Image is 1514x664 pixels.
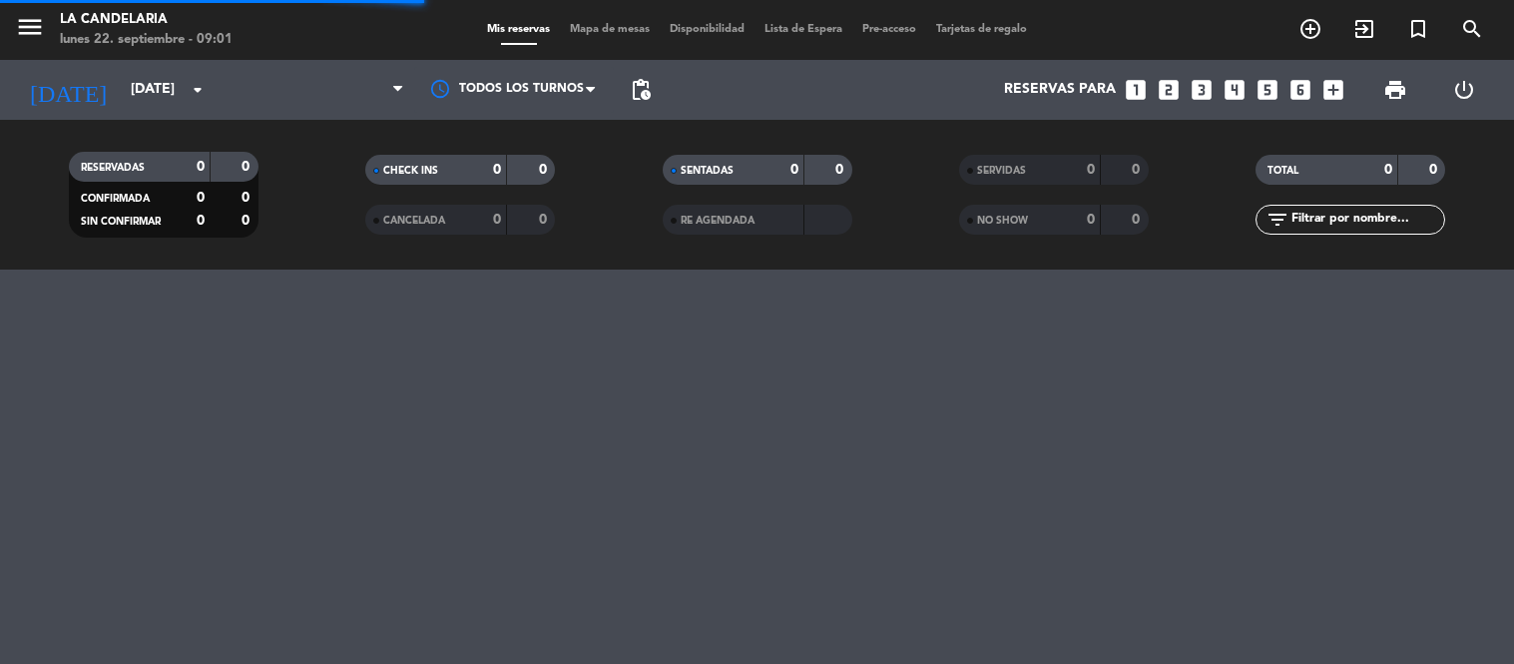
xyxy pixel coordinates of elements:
span: CONFIRMADA [81,194,150,204]
strong: 0 [790,163,798,177]
strong: 0 [539,213,551,227]
span: Tarjetas de regalo [926,24,1037,35]
i: search [1460,17,1484,41]
strong: 0 [197,160,205,174]
span: RESERVADAS [81,163,145,173]
strong: 0 [197,191,205,205]
strong: 0 [1087,213,1095,227]
span: Reservas para [1004,82,1116,98]
i: turned_in_not [1406,17,1430,41]
strong: 0 [197,214,205,228]
strong: 0 [1132,163,1144,177]
i: arrow_drop_down [186,78,210,102]
span: RE AGENDADA [681,216,755,226]
span: SENTADAS [681,166,734,176]
i: menu [15,12,45,42]
i: looks_one [1123,77,1149,103]
span: Disponibilidad [660,24,755,35]
i: add_box [1320,77,1346,103]
i: looks_5 [1255,77,1280,103]
span: SIN CONFIRMAR [81,217,161,227]
i: filter_list [1265,208,1289,232]
span: print [1383,78,1407,102]
i: add_circle_outline [1298,17,1322,41]
strong: 0 [1132,213,1144,227]
span: Mapa de mesas [560,24,660,35]
i: looks_4 [1222,77,1248,103]
span: Mis reservas [477,24,560,35]
strong: 0 [242,160,253,174]
div: LA CANDELARIA [60,10,233,30]
span: SERVIDAS [977,166,1026,176]
i: [DATE] [15,68,121,112]
strong: 0 [539,163,551,177]
strong: 0 [1429,163,1441,177]
button: menu [15,12,45,49]
strong: 0 [1087,163,1095,177]
span: CHECK INS [383,166,438,176]
strong: 0 [242,214,253,228]
div: lunes 22. septiembre - 09:01 [60,30,233,50]
strong: 0 [493,163,501,177]
strong: 0 [493,213,501,227]
span: CANCELADA [383,216,445,226]
i: looks_3 [1189,77,1215,103]
span: NO SHOW [977,216,1028,226]
i: looks_two [1156,77,1182,103]
span: Lista de Espera [755,24,852,35]
strong: 0 [242,191,253,205]
span: TOTAL [1267,166,1298,176]
span: Pre-acceso [852,24,926,35]
i: power_settings_new [1452,78,1476,102]
input: Filtrar por nombre... [1289,209,1444,231]
i: looks_6 [1287,77,1313,103]
div: LOG OUT [1430,60,1499,120]
strong: 0 [835,163,847,177]
span: pending_actions [629,78,653,102]
i: exit_to_app [1352,17,1376,41]
strong: 0 [1384,163,1392,177]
